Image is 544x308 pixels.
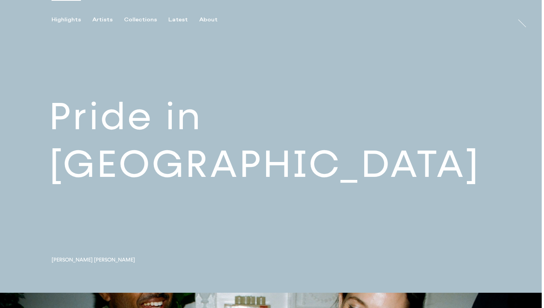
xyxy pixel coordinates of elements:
[124,16,168,23] button: Collections
[124,16,157,23] div: Collections
[168,16,188,23] div: Latest
[52,16,81,23] div: Highlights
[92,16,113,23] div: Artists
[199,16,218,23] div: About
[92,16,124,23] button: Artists
[199,16,229,23] button: About
[52,16,92,23] button: Highlights
[168,16,199,23] button: Latest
